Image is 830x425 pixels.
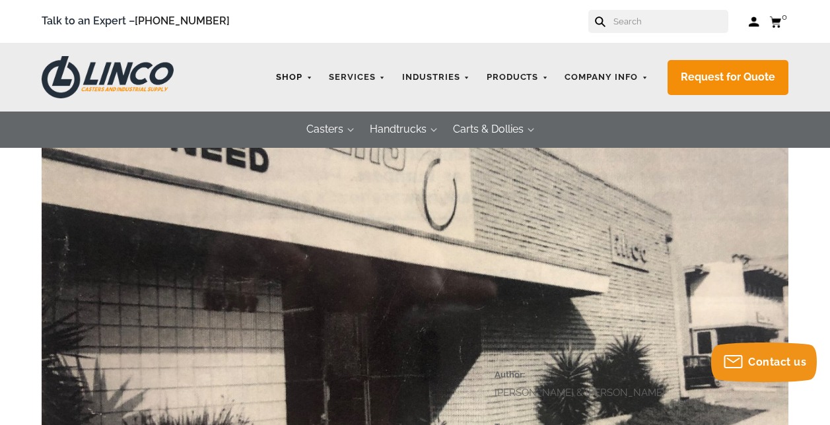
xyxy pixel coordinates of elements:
a: Shop [269,65,319,90]
a: [PHONE_NUMBER] [135,15,230,27]
a: Request for Quote [668,60,788,95]
input: Search [612,10,728,33]
a: Industries [396,65,477,90]
div: [PERSON_NAME] & [PERSON_NAME] [495,369,769,402]
button: Handtrucks [357,112,440,148]
span: Talk to an Expert – [42,13,230,30]
img: LINCO CASTERS & INDUSTRIAL SUPPLY [42,56,174,98]
span: Contact us [748,356,806,368]
span: 0 [782,12,787,22]
a: Products [480,65,555,90]
a: 0 [769,13,788,30]
button: Casters [293,112,357,148]
button: Contact us [711,343,817,382]
button: Carts & Dollies [440,112,537,148]
a: Services [322,65,392,90]
a: Log in [748,15,759,28]
a: Company Info [558,65,654,90]
h2: Author: [495,369,769,381]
